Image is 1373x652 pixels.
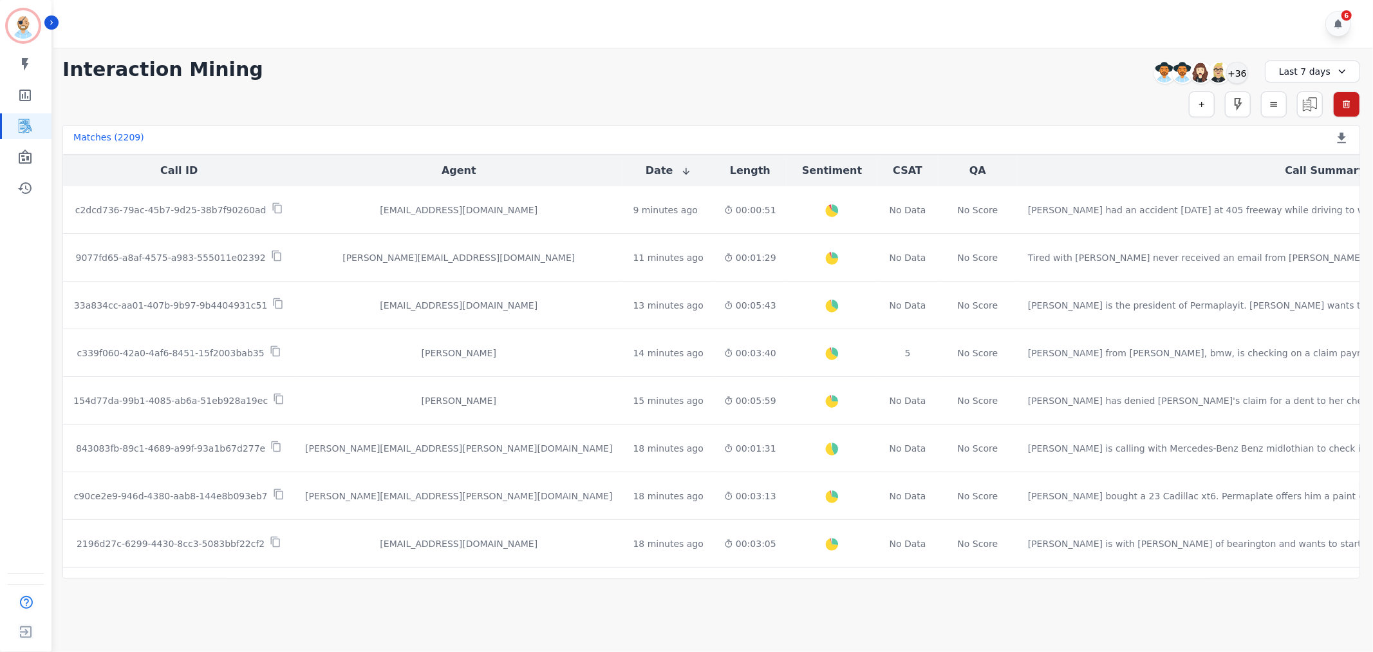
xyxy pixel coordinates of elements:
[893,163,922,178] button: CSAT
[305,537,612,550] div: [EMAIL_ADDRESS][DOMAIN_NAME]
[958,490,998,503] div: No Score
[8,10,39,41] img: Bordered avatar
[730,163,771,178] button: Length
[888,299,928,312] div: No Data
[958,442,998,455] div: No Score
[724,442,776,455] div: 00:01:31
[888,251,928,264] div: No Data
[77,537,265,550] p: 2196d27c-6299-4430-8cc3-5083bbf22cf2
[958,537,998,550] div: No Score
[888,490,928,503] div: No Data
[958,251,998,264] div: No Score
[633,251,704,264] div: 11 minutes ago
[305,442,612,455] div: [PERSON_NAME][EMAIL_ADDRESS][PERSON_NAME][DOMAIN_NAME]
[724,490,776,503] div: 00:03:13
[888,347,928,360] div: 5
[969,163,986,178] button: QA
[958,299,998,312] div: No Score
[160,163,198,178] button: Call ID
[76,251,266,264] p: 9077fd65-a8af-4575-a983-555011e02392
[724,537,776,550] div: 00:03:05
[74,490,268,503] p: c90ce2e9-946d-4380-aab8-144e8b093eb7
[305,394,612,407] div: [PERSON_NAME]
[633,394,704,407] div: 15 minutes ago
[724,299,776,312] div: 00:05:43
[958,394,998,407] div: No Score
[76,442,265,455] p: 843083fb-89c1-4689-a99f-93a1b67d277e
[442,163,476,178] button: Agent
[305,251,612,264] div: [PERSON_NAME][EMAIL_ADDRESS][DOMAIN_NAME]
[1285,163,1365,178] button: Call Summary
[633,299,704,312] div: 13 minutes ago
[1341,10,1352,21] div: 6
[724,347,776,360] div: 00:03:40
[724,394,776,407] div: 00:05:59
[633,442,704,455] div: 18 minutes ago
[305,299,612,312] div: [EMAIL_ADDRESS][DOMAIN_NAME]
[305,490,612,503] div: [PERSON_NAME][EMAIL_ADDRESS][PERSON_NAME][DOMAIN_NAME]
[77,347,265,360] p: c339f060-42a0-4af6-8451-15f2003bab35
[633,490,704,503] div: 18 minutes ago
[802,163,862,178] button: Sentiment
[62,58,263,81] h1: Interaction Mining
[633,347,704,360] div: 14 minutes ago
[724,251,776,264] div: 00:01:29
[646,163,691,178] button: Date
[75,204,266,216] p: c2dcd736-79ac-45b7-9d25-38b7f90260ad
[73,131,144,149] div: Matches ( 2209 )
[633,204,698,216] div: 9 minutes ago
[888,204,928,216] div: No Data
[888,442,928,455] div: No Data
[305,204,612,216] div: [EMAIL_ADDRESS][DOMAIN_NAME]
[305,347,612,360] div: [PERSON_NAME]
[74,299,268,312] p: 33a834cc-aa01-407b-9b97-9b4404931c51
[888,394,928,407] div: No Data
[73,394,268,407] p: 154d77da-99b1-4085-ab6a-51eb928a19ec
[958,347,998,360] div: No Score
[633,537,704,550] div: 18 minutes ago
[1265,61,1360,82] div: Last 7 days
[958,204,998,216] div: No Score
[1226,62,1248,84] div: +36
[724,204,776,216] div: 00:00:51
[888,537,928,550] div: No Data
